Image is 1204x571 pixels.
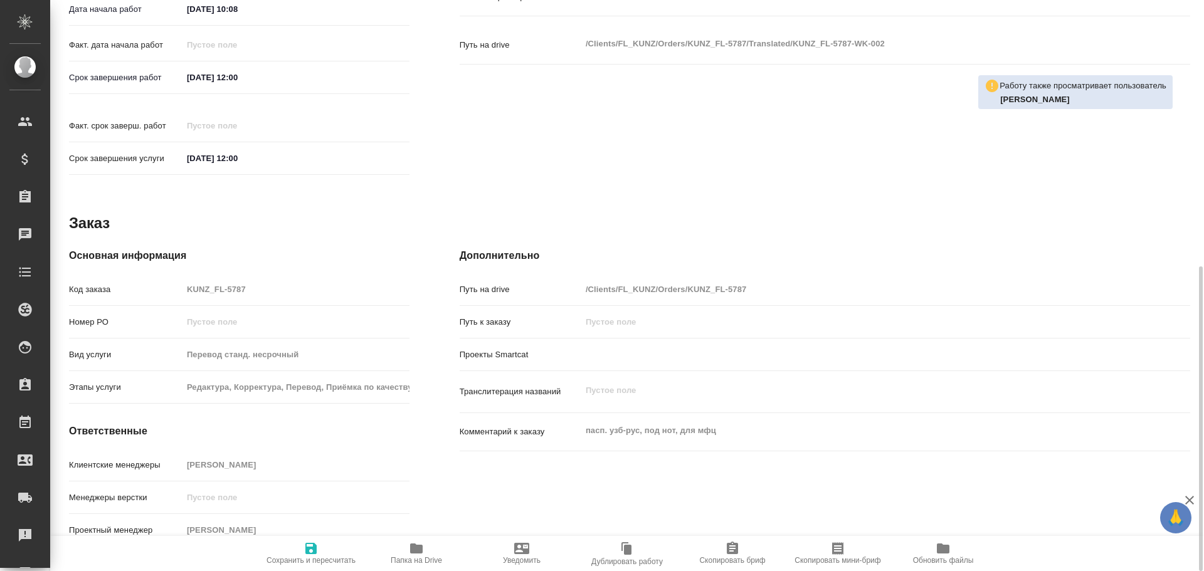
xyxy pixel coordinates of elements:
[581,313,1129,331] input: Пустое поле
[182,68,292,86] input: ✎ Введи что-нибудь
[581,280,1129,298] input: Пустое поле
[785,536,890,571] button: Скопировать мини-бриф
[890,536,996,571] button: Обновить файлы
[69,524,182,537] p: Проектный менеджер
[699,556,765,565] span: Скопировать бриф
[460,426,581,438] p: Комментарий к заказу
[1000,80,1166,92] p: Работу также просматривает пользователь
[182,280,409,298] input: Пустое поле
[69,213,110,233] h2: Заказ
[364,536,469,571] button: Папка на Drive
[69,120,182,132] p: Факт. срок заверш. работ
[913,556,974,565] span: Обновить файлы
[182,456,409,474] input: Пустое поле
[182,313,409,331] input: Пустое поле
[795,556,880,565] span: Скопировать мини-бриф
[1000,93,1166,106] p: Любицкая Ольга
[391,556,442,565] span: Папка на Drive
[182,345,409,364] input: Пустое поле
[258,536,364,571] button: Сохранить и пересчитать
[69,39,182,51] p: Факт. дата начала работ
[460,39,581,51] p: Путь на drive
[182,488,409,506] input: Пустое поле
[69,491,182,504] p: Менеджеры верстки
[69,381,182,394] p: Этапы услуги
[182,378,409,396] input: Пустое поле
[1000,95,1070,104] b: [PERSON_NAME]
[581,420,1129,441] textarea: пасп. узб-рус, под нот, для мфц
[267,556,356,565] span: Сохранить и пересчитать
[1165,505,1186,531] span: 🙏
[503,556,541,565] span: Уведомить
[460,316,581,328] p: Путь к заказу
[460,348,581,361] p: Проекты Smartcat
[574,536,680,571] button: Дублировать работу
[591,557,663,566] span: Дублировать работу
[680,536,785,571] button: Скопировать бриф
[1160,502,1191,533] button: 🙏
[69,348,182,361] p: Вид услуги
[69,3,182,16] p: Дата начала работ
[581,33,1129,55] textarea: /Clients/FL_KUNZ/Orders/KUNZ_FL-5787/Translated/KUNZ_FL-5787-WK-002
[69,424,409,439] h4: Ответственные
[69,71,182,84] p: Срок завершения работ
[182,521,409,539] input: Пустое поле
[69,152,182,165] p: Срок завершения услуги
[460,248,1190,263] h4: Дополнительно
[460,385,581,398] p: Транслитерация названий
[69,459,182,471] p: Клиентские менеджеры
[69,248,409,263] h4: Основная информация
[182,36,292,54] input: Пустое поле
[182,117,292,135] input: Пустое поле
[69,316,182,328] p: Номер РО
[460,283,581,296] p: Путь на drive
[69,283,182,296] p: Код заказа
[182,149,292,167] input: ✎ Введи что-нибудь
[469,536,574,571] button: Уведомить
